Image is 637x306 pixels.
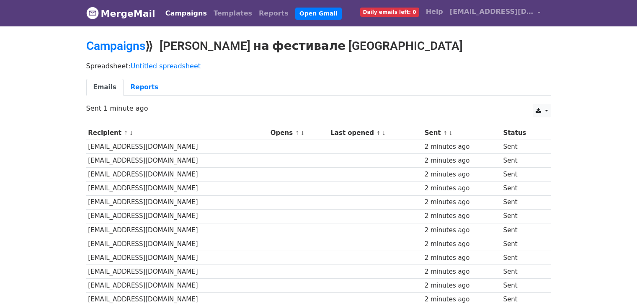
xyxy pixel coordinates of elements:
a: ↑ [295,130,299,136]
div: 2 minutes ago [425,197,499,207]
td: [EMAIL_ADDRESS][DOMAIN_NAME] [86,279,269,293]
td: [EMAIL_ADDRESS][DOMAIN_NAME] [86,209,269,223]
a: [EMAIL_ADDRESS][DOMAIN_NAME] [446,3,544,23]
a: ↓ [382,130,386,136]
div: 2 minutes ago [425,295,499,304]
a: Open Gmail [295,8,342,20]
a: Help [423,3,446,20]
a: Templates [210,5,255,22]
td: Sent [501,265,544,279]
div: 2 minutes ago [425,211,499,221]
p: Spreadsheet: [86,62,551,70]
div: 2 minutes ago [425,267,499,277]
div: 2 minutes ago [425,170,499,179]
div: 2 minutes ago [425,281,499,290]
a: ↓ [449,130,453,136]
a: Reports [255,5,292,22]
td: [EMAIL_ADDRESS][DOMAIN_NAME] [86,237,269,251]
td: [EMAIL_ADDRESS][DOMAIN_NAME] [86,154,269,168]
td: [EMAIL_ADDRESS][DOMAIN_NAME] [86,140,269,154]
td: Sent [501,279,544,293]
td: Sent [501,251,544,265]
td: Sent [501,209,544,223]
td: Sent [501,168,544,182]
h2: ⟫ [PERSON_NAME] на фестивале [GEOGRAPHIC_DATA] [86,39,551,53]
span: [EMAIL_ADDRESS][DOMAIN_NAME] [450,7,534,17]
th: Opens [268,126,328,140]
td: Sent [501,237,544,251]
td: Sent [501,223,544,237]
img: MergeMail logo [86,7,99,19]
a: MergeMail [86,5,155,22]
td: Sent [501,195,544,209]
td: [EMAIL_ADDRESS][DOMAIN_NAME] [86,182,269,195]
div: 2 minutes ago [425,156,499,166]
a: Campaigns [162,5,210,22]
td: Sent [501,182,544,195]
a: Daily emails left: 0 [357,3,423,20]
a: ↑ [124,130,128,136]
td: [EMAIL_ADDRESS][DOMAIN_NAME] [86,168,269,182]
td: [EMAIL_ADDRESS][DOMAIN_NAME] [86,265,269,279]
div: 2 minutes ago [425,239,499,249]
td: [EMAIL_ADDRESS][DOMAIN_NAME] [86,251,269,265]
div: 2 minutes ago [425,142,499,152]
a: Untitled spreadsheet [131,62,201,70]
a: Campaigns [86,39,145,53]
td: Sent [501,140,544,154]
span: Daily emails left: 0 [360,8,419,17]
div: 2 minutes ago [425,253,499,263]
a: Emails [86,79,124,96]
td: [EMAIL_ADDRESS][DOMAIN_NAME] [86,195,269,209]
th: Sent [423,126,501,140]
a: ↓ [300,130,305,136]
th: Last opened [329,126,423,140]
a: ↑ [443,130,448,136]
td: Sent [501,154,544,168]
th: Recipient [86,126,269,140]
th: Status [501,126,544,140]
a: ↑ [376,130,381,136]
a: ↓ [129,130,134,136]
td: [EMAIL_ADDRESS][DOMAIN_NAME] [86,223,269,237]
div: 2 minutes ago [425,184,499,193]
p: Sent 1 minute ago [86,104,551,113]
div: 2 minutes ago [425,226,499,235]
a: Reports [124,79,165,96]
